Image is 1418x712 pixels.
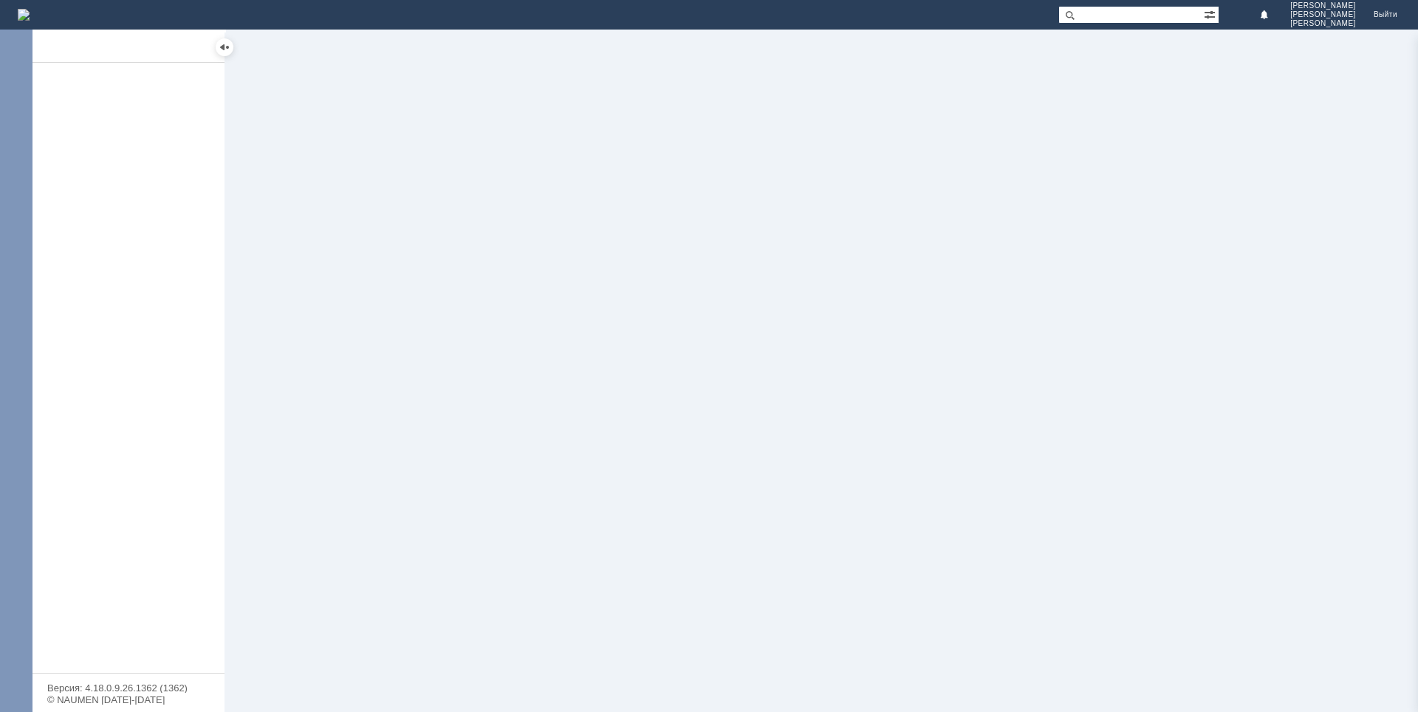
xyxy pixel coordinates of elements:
span: [PERSON_NAME] [1290,19,1356,28]
div: Скрыть меню [216,38,233,56]
span: [PERSON_NAME] [1290,10,1356,19]
span: Расширенный поиск [1204,7,1219,21]
div: Версия: 4.18.0.9.26.1362 (1362) [47,683,210,693]
span: [PERSON_NAME] [1290,1,1356,10]
a: Перейти на домашнюю страницу [18,9,30,21]
img: logo [18,9,30,21]
div: © NAUMEN [DATE]-[DATE] [47,695,210,705]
